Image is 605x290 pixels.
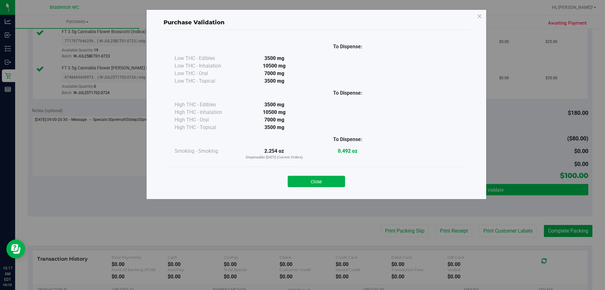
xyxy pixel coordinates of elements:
div: 3500 mg [238,77,311,85]
div: To Dispense: [311,89,384,97]
div: 3500 mg [238,124,311,131]
div: High THC - Oral [175,116,238,124]
div: 2.254 oz [238,147,311,160]
div: Low THC - Inhalation [175,62,238,70]
div: 7000 mg [238,70,311,77]
strong: 0.492 oz [338,148,357,154]
div: To Dispense: [311,43,384,50]
div: 3500 mg [238,55,311,62]
div: High THC - Inhalation [175,109,238,116]
div: Low THC - Edibles [175,55,238,62]
span: Purchase Validation [164,19,225,26]
p: Dispensable [DATE] (Current Orders) [238,155,311,160]
div: Smoking - Smoking [175,147,238,155]
div: Low THC - Topical [175,77,238,85]
iframe: Resource center [6,240,25,258]
button: Close [288,176,345,187]
div: Low THC - Oral [175,70,238,77]
div: 10500 mg [238,62,311,70]
div: To Dispense: [311,136,384,143]
div: High THC - Topical [175,124,238,131]
div: 10500 mg [238,109,311,116]
div: 3500 mg [238,101,311,109]
div: High THC - Edibles [175,101,238,109]
div: 7000 mg [238,116,311,124]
